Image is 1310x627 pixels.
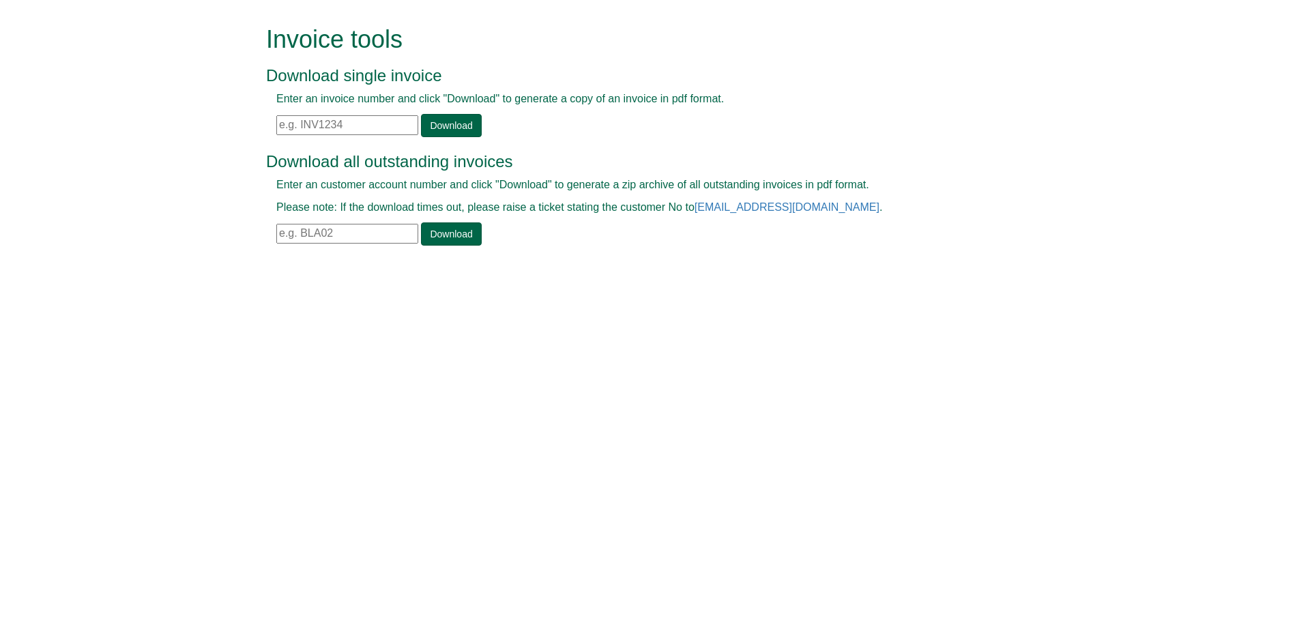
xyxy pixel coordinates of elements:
[276,224,418,244] input: e.g. BLA02
[266,67,1013,85] h3: Download single invoice
[276,177,1003,193] p: Enter an customer account number and click "Download" to generate a zip archive of all outstandin...
[266,26,1013,53] h1: Invoice tools
[695,201,879,213] a: [EMAIL_ADDRESS][DOMAIN_NAME]
[276,200,1003,216] p: Please note: If the download times out, please raise a ticket stating the customer No to .
[421,114,481,137] a: Download
[276,115,418,135] input: e.g. INV1234
[276,91,1003,107] p: Enter an invoice number and click "Download" to generate a copy of an invoice in pdf format.
[266,153,1013,171] h3: Download all outstanding invoices
[421,222,481,246] a: Download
